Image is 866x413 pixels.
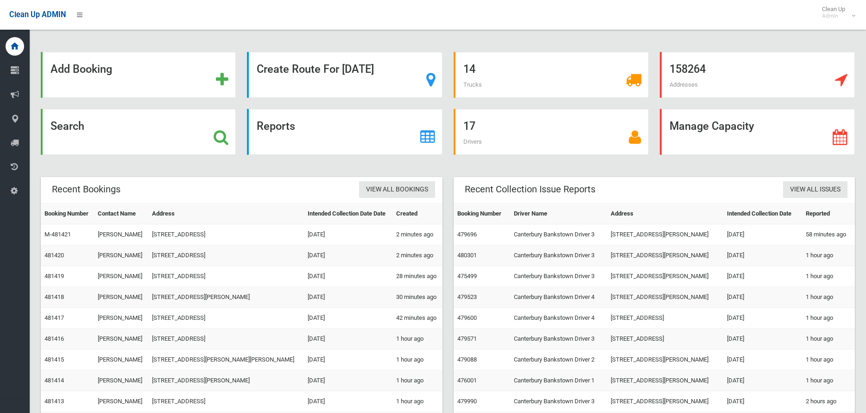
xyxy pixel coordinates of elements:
th: Created [392,203,442,224]
td: 58 minutes ago [802,224,855,245]
span: Addresses [670,81,698,88]
td: 1 hour ago [802,370,855,391]
td: [DATE] [723,266,803,287]
a: 481420 [44,252,64,259]
a: Create Route For [DATE] [247,52,442,98]
td: [DATE] [304,266,392,287]
td: [STREET_ADDRESS][PERSON_NAME] [607,370,723,391]
a: 479990 [457,398,477,405]
td: Canterbury Bankstown Driver 3 [510,329,607,349]
td: [DATE] [723,245,803,266]
td: [DATE] [723,349,803,370]
a: 481414 [44,377,64,384]
td: [STREET_ADDRESS][PERSON_NAME] [607,287,723,308]
strong: 158264 [670,63,706,76]
td: [STREET_ADDRESS] [148,245,304,266]
a: 14 Trucks [454,52,649,98]
td: [STREET_ADDRESS] [148,329,304,349]
td: [PERSON_NAME] [94,287,148,308]
a: 481413 [44,398,64,405]
td: [STREET_ADDRESS] [148,266,304,287]
a: 479696 [457,231,477,238]
header: Recent Collection Issue Reports [454,180,607,198]
td: [STREET_ADDRESS][PERSON_NAME] [148,287,304,308]
a: 479523 [457,293,477,300]
a: Manage Capacity [660,109,855,155]
a: 479571 [457,335,477,342]
td: Canterbury Bankstown Driver 2 [510,349,607,370]
td: [DATE] [723,391,803,412]
td: 42 minutes ago [392,308,442,329]
td: [DATE] [723,329,803,349]
a: 481418 [44,293,64,300]
span: Clean Up ADMIN [9,10,66,19]
a: View All Bookings [359,181,435,198]
td: [DATE] [304,287,392,308]
a: 479600 [457,314,477,321]
a: View All Issues [783,181,847,198]
th: Reported [802,203,855,224]
a: M-481421 [44,231,71,238]
td: [STREET_ADDRESS] [148,308,304,329]
td: [STREET_ADDRESS] [148,391,304,412]
td: [STREET_ADDRESS][PERSON_NAME] [607,245,723,266]
td: [PERSON_NAME] [94,245,148,266]
td: [STREET_ADDRESS][PERSON_NAME] [607,391,723,412]
td: [STREET_ADDRESS] [607,329,723,349]
td: 1 hour ago [802,349,855,370]
td: 1 hour ago [392,329,442,349]
td: 2 hours ago [802,391,855,412]
strong: Search [51,120,84,133]
strong: 17 [463,120,475,133]
td: 1 hour ago [392,349,442,370]
span: Clean Up [817,6,854,19]
a: 481415 [44,356,64,363]
header: Recent Bookings [41,180,132,198]
a: Add Booking [41,52,236,98]
td: [DATE] [304,349,392,370]
td: 30 minutes ago [392,287,442,308]
a: 158264 Addresses [660,52,855,98]
td: [DATE] [723,287,803,308]
td: [PERSON_NAME] [94,391,148,412]
td: 1 hour ago [392,391,442,412]
th: Contact Name [94,203,148,224]
strong: Manage Capacity [670,120,754,133]
strong: 14 [463,63,475,76]
strong: Create Route For [DATE] [257,63,374,76]
td: [DATE] [304,224,392,245]
td: [DATE] [304,370,392,391]
a: Search [41,109,236,155]
td: [STREET_ADDRESS][PERSON_NAME][PERSON_NAME] [148,349,304,370]
td: 1 hour ago [802,266,855,287]
td: [DATE] [304,391,392,412]
th: Booking Number [41,203,94,224]
small: Admin [822,13,845,19]
td: 2 minutes ago [392,224,442,245]
a: 479088 [457,356,477,363]
td: [PERSON_NAME] [94,224,148,245]
td: [DATE] [304,329,392,349]
a: 475499 [457,273,477,280]
td: 2 minutes ago [392,245,442,266]
td: 1 hour ago [802,245,855,266]
a: Reports [247,109,442,155]
td: [STREET_ADDRESS][PERSON_NAME] [148,370,304,391]
td: Canterbury Bankstown Driver 3 [510,245,607,266]
td: Canterbury Bankstown Driver 3 [510,266,607,287]
span: Drivers [463,138,482,145]
td: [PERSON_NAME] [94,349,148,370]
a: 481416 [44,335,64,342]
td: 1 hour ago [802,329,855,349]
strong: Reports [257,120,295,133]
td: 1 hour ago [802,287,855,308]
th: Address [148,203,304,224]
td: Canterbury Bankstown Driver 4 [510,287,607,308]
td: [STREET_ADDRESS][PERSON_NAME] [607,224,723,245]
a: 480301 [457,252,477,259]
th: Intended Collection Date Date [304,203,392,224]
span: Trucks [463,81,482,88]
td: [DATE] [304,245,392,266]
a: 17 Drivers [454,109,649,155]
td: [PERSON_NAME] [94,329,148,349]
